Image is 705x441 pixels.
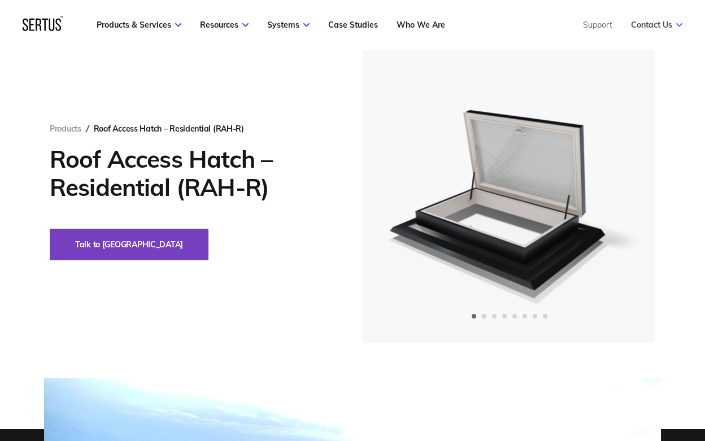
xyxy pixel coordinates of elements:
[97,20,181,30] a: Products & Services
[482,314,486,318] span: Go to slide 2
[533,314,537,318] span: Go to slide 7
[50,229,208,260] button: Talk to [GEOGRAPHIC_DATA]
[512,314,517,318] span: Go to slide 5
[328,20,378,30] a: Case Studies
[50,124,81,134] a: Products
[397,20,445,30] a: Who We Are
[492,314,497,318] span: Go to slide 3
[583,20,612,30] a: Support
[523,314,527,318] span: Go to slide 6
[543,314,547,318] span: Go to slide 8
[631,20,682,30] a: Contact Us
[502,314,507,318] span: Go to slide 4
[200,20,249,30] a: Resources
[267,20,310,30] a: Systems
[50,145,329,202] h1: Roof Access Hatch – Residential (RAH-R)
